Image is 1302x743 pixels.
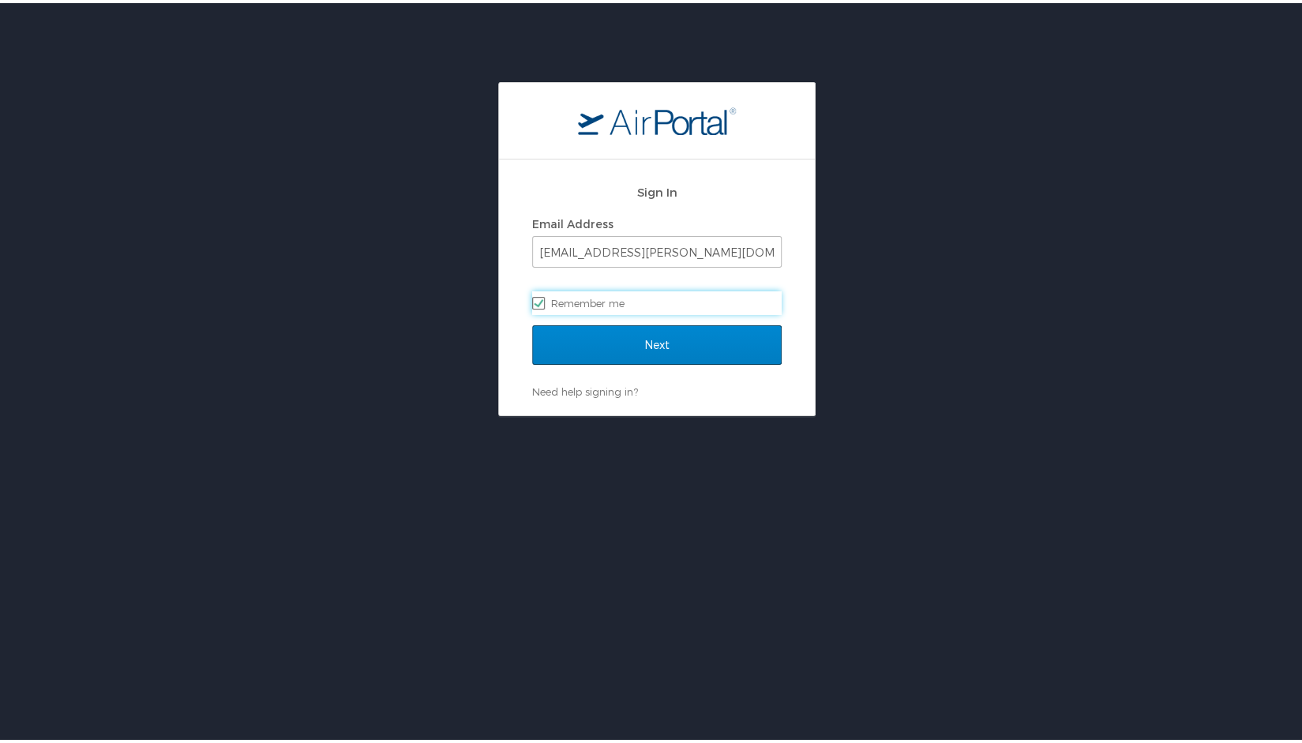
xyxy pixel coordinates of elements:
[532,180,782,198] h2: Sign In
[578,103,736,132] img: logo
[532,288,782,312] label: Remember me
[532,382,638,395] a: Need help signing in?
[532,214,613,227] label: Email Address
[532,322,782,362] input: Next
